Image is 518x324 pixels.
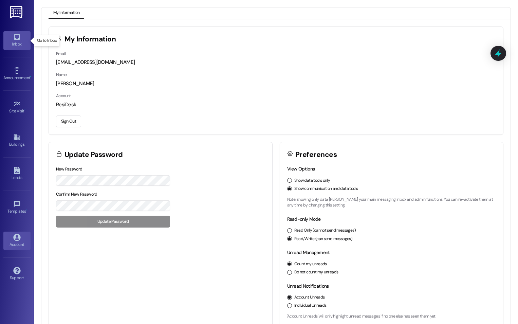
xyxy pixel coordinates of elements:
[10,6,24,18] img: ResiDesk Logo
[287,216,321,222] label: Read-only Mode
[30,74,31,79] span: •
[56,72,67,77] label: Name
[287,166,315,172] label: View Options
[24,108,25,112] span: •
[56,101,496,108] div: ResiDesk
[294,228,356,234] label: Read Only (cannot send messages)
[56,51,66,56] label: Email
[56,80,496,87] div: [PERSON_NAME]
[56,166,82,172] label: New Password
[56,192,97,197] label: Confirm New Password
[287,313,496,320] p: 'Account Unreads' will only highlight unread messages if no one else has seen them yet.
[294,269,338,275] label: Do not count my unreads
[287,283,329,289] label: Unread Notifications
[64,151,123,158] h3: Update Password
[294,303,327,309] label: Individual Unreads
[3,265,31,283] a: Support
[294,186,358,192] label: Show communication and data tools
[3,198,31,217] a: Templates •
[295,151,337,158] h3: Preferences
[3,131,31,150] a: Buildings
[56,93,71,98] label: Account
[287,197,496,209] p: Note: showing only data [PERSON_NAME] your main messaging inbox and admin functions. You can re-a...
[49,7,84,19] button: My Information
[3,31,31,50] a: Inbox
[56,115,81,127] button: Sign Out
[3,98,31,116] a: Site Visit •
[56,59,496,66] div: [EMAIL_ADDRESS][DOMAIN_NAME]
[294,178,330,184] label: Show data tools only
[294,236,353,242] label: Read/Write (can send messages)
[294,294,325,301] label: Account Unreads
[64,36,116,43] h3: My Information
[26,208,27,213] span: •
[294,261,327,267] label: Count my unreads
[3,165,31,183] a: Leads
[37,38,57,43] p: Go to Inbox
[287,249,330,255] label: Unread Management
[3,232,31,250] a: Account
